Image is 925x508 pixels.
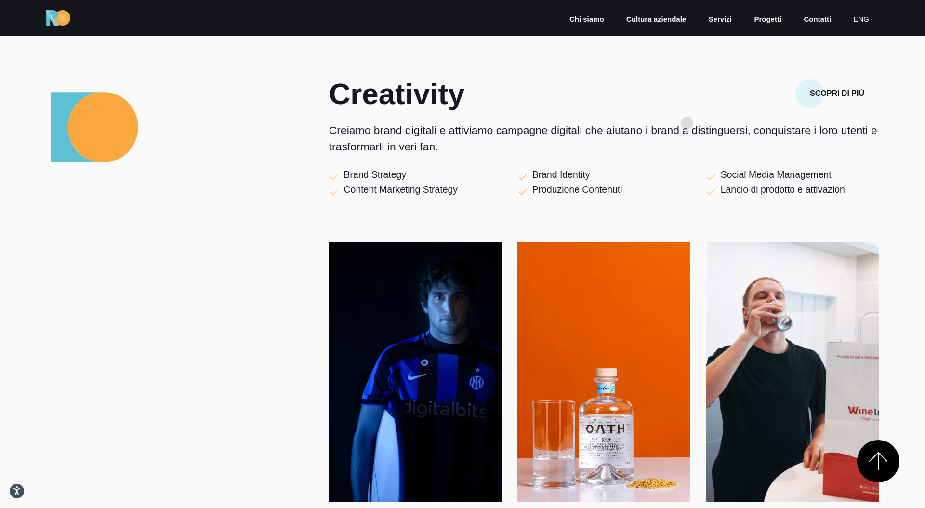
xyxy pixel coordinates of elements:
[753,14,782,25] a: Progetti
[708,14,733,25] a: Servizi
[532,183,622,198] p: Produzione Contenuti
[803,14,832,25] a: Contatti
[329,122,879,155] p: Creiamo brand digitali e attiviamo campagne digitali che aiutano i brand a distinguersi, conquist...
[795,86,879,98] a: Scopri di più
[721,168,832,183] p: Social Media Management
[329,79,690,109] h2: Creativity
[532,168,590,183] p: Brand Identity
[625,14,687,25] a: Cultura aziendale
[46,10,70,26] img: Ride On Agency
[344,183,458,198] p: Content Marketing Strategy
[852,14,870,25] a: eng
[344,168,407,183] p: Brand Strategy
[721,183,847,198] p: Lancio di prodotto e attivazioni
[568,14,605,25] a: Chi siamo
[795,79,879,108] button: Scopri di più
